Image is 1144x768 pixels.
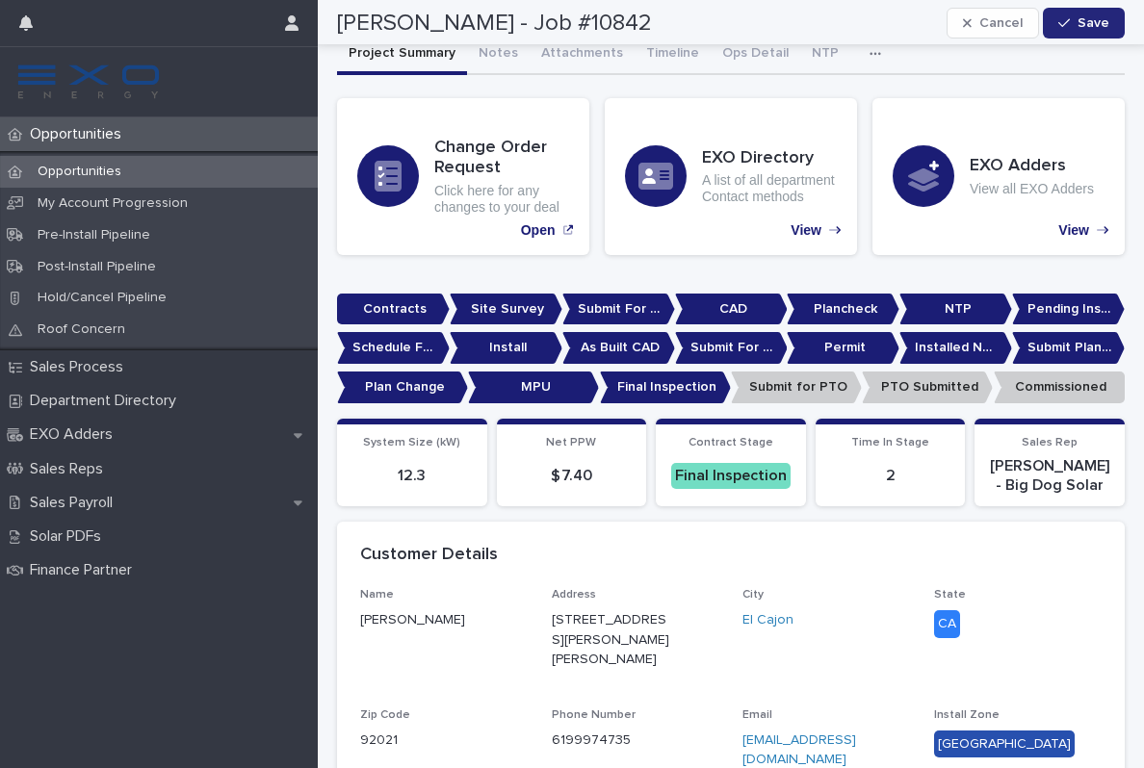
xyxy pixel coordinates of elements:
p: Schedule For Install [337,332,450,364]
p: Plancheck [787,294,899,325]
p: View [791,222,821,239]
p: A list of all department Contact methods [702,172,837,205]
button: NTP [800,35,850,75]
p: My Account Progression [22,195,203,212]
p: Department Directory [22,392,192,410]
p: PTO Submitted [862,371,993,403]
span: Zip Code [360,709,410,721]
span: Time In Stage [851,437,929,448]
p: View all EXO Adders [970,181,1094,197]
span: Save [1078,16,1109,30]
p: Final Inspection [600,371,731,403]
p: Roof Concern [22,321,141,338]
p: Submit For Permit [675,332,788,364]
p: Click here for any changes to your deal [434,183,569,216]
h2: Customer Details [360,545,498,566]
p: Opportunities [22,125,137,143]
span: Install Zone [934,709,1000,721]
p: [PERSON_NAME] [360,610,529,630]
span: Net PPW [546,437,596,448]
span: Email [742,709,772,721]
p: CAD [675,294,788,325]
span: Address [552,589,596,601]
span: Cancel [979,16,1023,30]
p: [STREET_ADDRESS][PERSON_NAME][PERSON_NAME] [552,610,674,670]
p: Open [521,222,556,239]
p: Sales Payroll [22,494,128,512]
span: Contract Stage [689,437,773,448]
button: Save [1043,8,1125,38]
span: Phone Number [552,709,636,721]
div: [GEOGRAPHIC_DATA] [934,730,1075,758]
p: Pre-Install Pipeline [22,227,166,243]
p: Submit For CAD [562,294,675,325]
a: View [605,98,857,255]
p: [PERSON_NAME] - Big Dog Solar [986,457,1113,494]
p: Submit for PTO [731,371,862,403]
p: Post-Install Pipeline [22,259,171,275]
span: Sales Rep [1022,437,1078,448]
button: Notes [467,35,530,75]
p: $ 7.40 [508,467,636,485]
div: Final Inspection [671,463,791,489]
p: Sales Reps [22,460,118,478]
button: Cancel [947,8,1039,38]
p: Sales Process [22,358,139,376]
p: Contracts [337,294,450,325]
p: NTP [899,294,1012,325]
p: Site Survey [450,294,562,325]
h3: Change Order Request [434,138,569,179]
p: Commissioned [994,371,1125,403]
p: Installed No Permit [899,332,1012,364]
a: [EMAIL_ADDRESS][DOMAIN_NAME] [742,733,856,767]
div: CA [934,610,960,638]
a: View [872,98,1125,255]
span: System Size (kW) [363,437,460,448]
button: Project Summary [337,35,467,75]
p: Pending Install Task [1012,294,1125,325]
span: State [934,589,966,601]
h2: [PERSON_NAME] - Job #10842 [337,10,652,38]
p: View [1058,222,1089,239]
p: EXO Adders [22,425,128,444]
h3: EXO Adders [970,156,1094,177]
p: 2 [827,467,954,485]
p: MPU [468,371,599,403]
p: Hold/Cancel Pipeline [22,290,182,306]
a: 6199974735 [552,733,631,747]
button: Ops Detail [711,35,800,75]
a: Open [337,98,589,255]
button: Attachments [530,35,635,75]
p: Permit [787,332,899,364]
p: Install [450,332,562,364]
p: 12.3 [349,467,476,485]
img: FKS5r6ZBThi8E5hshIGi [15,63,162,101]
p: 92021 [360,730,529,751]
p: Solar PDFs [22,527,117,546]
button: Timeline [635,35,711,75]
a: El Cajon [742,610,793,630]
h3: EXO Directory [702,148,837,169]
p: Opportunities [22,164,137,180]
p: Finance Partner [22,561,147,579]
span: City [742,589,764,601]
p: Submit Plan Change [1012,332,1125,364]
span: Name [360,589,394,601]
p: Plan Change [337,371,468,403]
p: As Built CAD [562,332,675,364]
